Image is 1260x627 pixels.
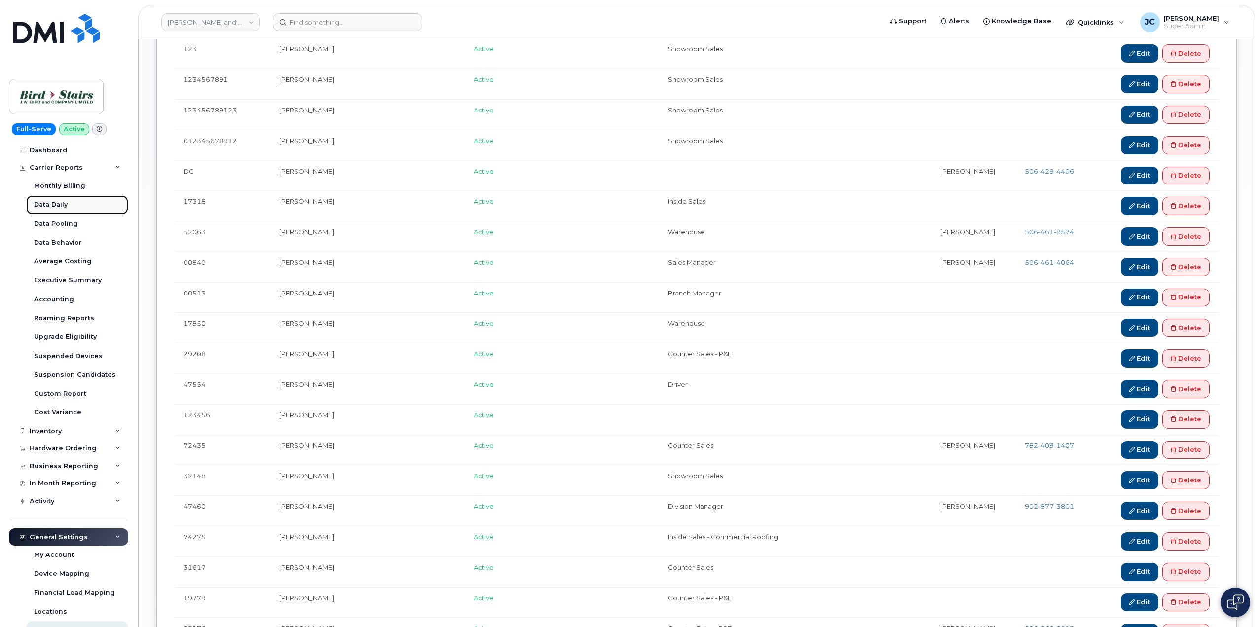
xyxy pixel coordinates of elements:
[940,167,1007,176] li: [PERSON_NAME]
[270,160,379,191] td: [PERSON_NAME]
[1121,563,1158,581] a: Edit
[940,258,1007,267] li: [PERSON_NAME]
[992,16,1051,26] span: Knowledge Base
[175,130,270,160] td: 012345678912
[474,137,494,145] span: Active
[161,13,260,31] a: JW Bird and Company (Bird Stairs)
[659,343,931,373] td: Counter Sales - P&E
[474,75,494,83] span: Active
[175,526,270,556] td: 74275
[1054,228,1074,236] span: 9574
[1162,593,1210,612] a: Delete
[1038,442,1054,449] span: 409
[270,435,379,465] td: [PERSON_NAME]
[1121,349,1158,368] a: Edit
[474,502,494,510] span: Active
[1025,167,1074,175] a: 5064294406
[659,435,931,465] td: Counter Sales
[1162,258,1210,276] a: Delete
[659,38,931,69] td: Showroom Sales
[270,312,379,343] td: [PERSON_NAME]
[270,404,379,435] td: [PERSON_NAME]
[270,252,379,282] td: [PERSON_NAME]
[175,282,270,313] td: 00513
[270,556,379,587] td: [PERSON_NAME]
[270,69,379,99] td: [PERSON_NAME]
[1162,289,1210,307] a: Delete
[1054,442,1074,449] span: 1407
[1038,258,1054,266] span: 461
[1164,14,1219,22] span: [PERSON_NAME]
[175,495,270,526] td: 47460
[1121,319,1158,337] a: Edit
[175,404,270,435] td: 123456
[270,373,379,404] td: [PERSON_NAME]
[1162,410,1210,429] a: Delete
[270,99,379,130] td: [PERSON_NAME]
[659,282,931,313] td: Branch Manager
[175,160,270,191] td: DG
[270,221,379,252] td: [PERSON_NAME]
[1078,18,1114,26] span: Quicklinks
[273,13,422,31] input: Find something...
[270,282,379,313] td: [PERSON_NAME]
[175,343,270,373] td: 29208
[1162,532,1210,551] a: Delete
[1227,594,1244,610] img: Open chat
[1133,12,1236,32] div: Jene Cook
[474,563,494,571] span: Active
[1162,502,1210,520] a: Delete
[474,197,494,205] span: Active
[474,45,494,53] span: Active
[474,472,494,479] span: Active
[270,587,379,618] td: [PERSON_NAME]
[1025,228,1074,236] a: 5064619574
[270,130,379,160] td: [PERSON_NAME]
[940,502,1007,511] li: [PERSON_NAME]
[659,373,931,404] td: Driver
[1121,106,1158,124] a: Edit
[1121,258,1158,276] a: Edit
[659,495,931,526] td: Division Manager
[1162,75,1210,93] a: Delete
[659,221,931,252] td: Warehouse
[949,16,969,26] span: Alerts
[659,556,931,587] td: Counter Sales
[659,252,931,282] td: Sales Manager
[474,319,494,327] span: Active
[659,587,931,618] td: Counter Sales - P&E
[270,343,379,373] td: [PERSON_NAME]
[270,38,379,69] td: [PERSON_NAME]
[1121,136,1158,154] a: Edit
[1121,441,1158,459] a: Edit
[933,11,976,31] a: Alerts
[270,465,379,495] td: [PERSON_NAME]
[175,373,270,404] td: 47554
[1162,380,1210,398] a: Delete
[1038,167,1054,175] span: 429
[659,465,931,495] td: Showroom Sales
[270,526,379,556] td: [PERSON_NAME]
[1121,471,1158,489] a: Edit
[175,556,270,587] td: 31617
[659,190,931,221] td: Inside Sales
[175,465,270,495] td: 32148
[1162,349,1210,368] a: Delete
[1162,319,1210,337] a: Delete
[1059,12,1131,32] div: Quicklinks
[474,442,494,449] span: Active
[474,258,494,266] span: Active
[474,167,494,175] span: Active
[474,380,494,388] span: Active
[976,11,1058,31] a: Knowledge Base
[1025,502,1074,510] span: 902
[659,69,931,99] td: Showroom Sales
[474,594,494,602] span: Active
[1025,258,1074,266] span: 506
[1145,16,1155,28] span: JC
[1162,106,1210,124] a: Delete
[175,252,270,282] td: 00840
[175,221,270,252] td: 52063
[659,130,931,160] td: Showroom Sales
[659,312,931,343] td: Warehouse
